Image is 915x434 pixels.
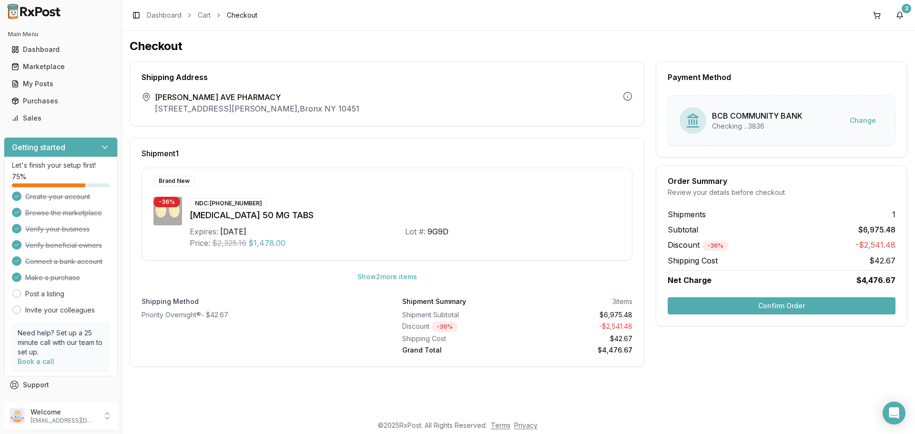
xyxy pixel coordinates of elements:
div: - 36 % [153,197,180,207]
div: Shipping Address [142,73,632,81]
span: $6,975.48 [858,224,895,235]
div: Grand Total [402,345,514,355]
button: Marketplace [4,59,118,74]
img: User avatar [10,408,25,424]
div: Payment Method [668,73,895,81]
nav: breadcrumb [147,10,257,20]
div: Shipment Summary [402,297,466,306]
span: Verify your business [25,224,90,234]
label: Shipping Method [142,297,372,306]
button: Support [4,376,118,394]
img: RxPost Logo [4,4,65,19]
button: Dashboard [4,42,118,57]
div: $42.67 [521,334,633,343]
img: Tivicay 50 MG TABS [153,197,182,225]
button: 3 [892,8,907,23]
a: Cart [198,10,211,20]
a: Privacy [514,421,538,429]
span: Verify beneficial owners [25,241,102,250]
h3: Getting started [12,141,65,153]
p: Let's finish your setup first! [12,161,110,170]
span: -$2,541.48 [855,239,895,251]
span: Make a purchase [25,273,80,283]
span: Browse the marketplace [25,208,102,218]
div: Expires: [190,226,218,237]
div: Lot #: [405,226,426,237]
div: Dashboard [11,45,110,54]
button: Feedback [4,394,118,411]
span: Subtotal [668,224,698,235]
span: Shipments [668,209,706,220]
div: NDC: [PHONE_NUMBER] [190,198,267,209]
div: $6,975.48 [521,310,633,320]
div: My Posts [11,79,110,89]
h2: Main Menu [8,30,114,38]
p: Welcome [30,407,97,417]
div: Checking ...3836 [712,121,803,131]
div: - 36 % [702,241,729,251]
div: Brand New [153,176,195,186]
span: Feedback [23,397,55,407]
a: Terms [491,421,510,429]
a: Purchases [8,92,114,110]
span: $1,478.00 [248,237,285,249]
a: Post a listing [25,289,64,299]
div: Shipping Cost [402,334,514,343]
span: Shipment 1 [142,150,179,157]
div: Open Intercom Messenger [883,402,905,424]
a: Book a call [18,357,54,365]
p: [STREET_ADDRESS][PERSON_NAME] , Bronx NY 10451 [155,103,359,114]
span: Shipping Cost [668,255,718,266]
div: Purchases [11,96,110,106]
div: [MEDICAL_DATA] 50 MG TABS [190,209,620,222]
div: Shipment Subtotal [402,310,514,320]
a: My Posts [8,75,114,92]
span: $2,325.16 [212,237,246,249]
span: $42.67 [869,255,895,266]
span: 75 % [12,172,26,182]
button: Sales [4,111,118,126]
button: Purchases [4,93,118,109]
div: Marketplace [11,62,110,71]
button: Show2more items [350,268,425,285]
h1: Checkout [130,39,907,54]
div: Order Summary [668,177,895,185]
div: Priority Overnight® - $42.67 [142,310,372,320]
p: [EMAIL_ADDRESS][DOMAIN_NAME] [30,417,97,424]
span: Create your account [25,192,90,202]
div: Discount [402,322,514,332]
div: - 36 % [431,322,458,332]
span: $4,476.67 [856,274,895,286]
p: Need help? Set up a 25 minute call with our team to set up. [18,328,104,357]
span: Checkout [227,10,257,20]
a: Sales [8,110,114,127]
div: [DATE] [220,226,246,237]
div: $4,476.67 [521,345,633,355]
button: Confirm Order [668,297,895,314]
a: Dashboard [147,10,182,20]
a: Marketplace [8,58,114,75]
div: Sales [11,113,110,123]
div: - $2,541.48 [521,322,633,332]
a: Dashboard [8,41,114,58]
div: 9G9D [427,226,448,237]
div: Price: [190,237,210,249]
span: Net Charge [668,275,712,285]
div: Review your details before checkout [668,188,895,197]
span: [PERSON_NAME] AVE PHARMACY [155,91,359,103]
button: Change [842,112,884,129]
button: My Posts [4,76,118,91]
div: 3 [902,4,911,13]
a: Invite your colleagues [25,305,95,315]
div: 3 items [612,297,632,306]
span: Discount [668,240,729,250]
span: 1 [892,209,895,220]
span: Connect a bank account [25,257,102,266]
div: BCB COMMUNITY BANK [712,110,803,121]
